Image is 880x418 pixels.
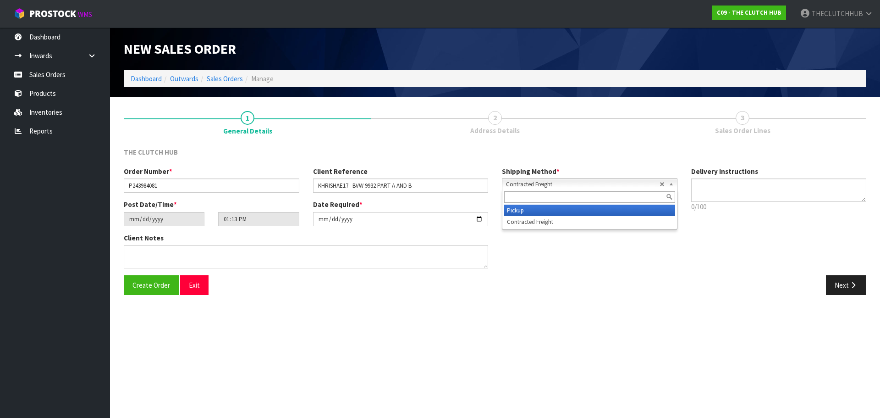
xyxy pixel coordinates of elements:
label: Client Notes [124,233,164,243]
span: THE CLUTCH HUB [124,148,178,156]
span: Manage [251,74,274,83]
span: General Details [223,126,272,136]
img: cube-alt.png [14,8,25,19]
li: Pickup [504,205,675,216]
span: Contracted Freight [506,179,660,190]
p: 0/100 [691,202,867,212]
li: Contracted Freight [504,216,675,228]
label: Date Required [313,200,363,209]
span: Create Order [132,281,170,290]
span: General Details [124,140,866,302]
span: New Sales Order [124,40,236,57]
label: Order Number [124,167,172,176]
small: WMS [78,10,92,19]
span: Sales Order Lines [715,126,770,135]
button: Exit [180,275,209,295]
span: ProStock [29,8,76,20]
span: 3 [736,111,749,125]
span: 2 [488,111,502,125]
a: Outwards [170,74,198,83]
button: Next [826,275,866,295]
span: THECLUTCHHUB [812,9,863,18]
a: Dashboard [131,74,162,83]
label: Delivery Instructions [691,167,758,176]
button: Create Order [124,275,179,295]
label: Client Reference [313,167,368,176]
strong: C09 - THE CLUTCH HUB [717,9,781,17]
label: Post Date/Time [124,200,177,209]
label: Shipping Method [502,167,560,176]
input: Client Reference [313,178,489,193]
span: Address Details [470,126,520,135]
span: 1 [241,111,254,125]
a: Sales Orders [207,74,243,83]
input: Order Number [124,178,299,193]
